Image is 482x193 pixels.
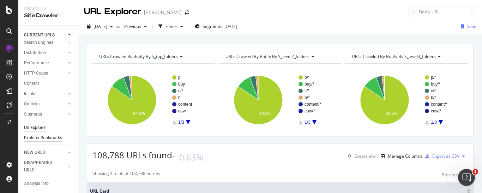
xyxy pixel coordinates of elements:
text: content [178,102,192,107]
h4: URLs Crawled By Botify By s_level2_folders [224,51,335,62]
text: 84.6% [133,111,145,116]
button: Export as CSV [422,151,459,162]
div: [PERSON_NAME] [144,9,182,16]
div: URL Explorer [84,6,141,18]
text: 1/3 [431,120,437,125]
div: Inlinks [24,90,36,98]
div: DISAPPEARED URLS [24,159,60,174]
span: URLs Crawled By Botify By s_level3_folders [352,53,436,59]
div: CURRENT URLS [24,31,55,39]
div: Manage Columns [388,153,422,159]
button: Previous [121,21,150,32]
a: DISAPPEARED URLS [24,159,66,174]
div: Save [467,23,476,29]
div: Sitemaps [24,111,42,118]
h4: URLs Crawled By Botify By s_level3_folders [350,51,462,62]
div: Analysis Info [24,180,49,187]
text: b [178,95,181,100]
div: NEW URLS [24,149,45,156]
svg: A chart. [345,69,466,131]
div: Search Engines [24,39,53,46]
a: Analysis Info [24,180,73,187]
span: URLs Crawled By Botify By s_top_folders [99,53,178,59]
button: Previous [442,170,459,179]
iframe: Intercom live chat [458,169,475,186]
text: 1/3 [178,120,184,125]
div: -0.63% [176,151,203,163]
div: [DATE] [224,23,237,29]
div: arrow-right-arrow-left [185,10,189,15]
div: Distribution [24,49,46,57]
div: Url Explorer [24,124,46,131]
span: Previous [121,23,141,29]
div: Create alert [354,153,378,159]
a: Url Explorer [24,124,73,131]
a: Distribution [24,49,66,57]
text: content/* [305,102,321,107]
span: 2025 Jun. 9th [94,23,107,29]
text: 84.6% [386,111,398,116]
div: Performance [24,59,49,67]
h4: URLs Crawled By Botify By s_top_folders [98,51,209,62]
div: Analytics [24,6,72,12]
a: HTTP Codes [24,70,66,77]
div: HTTP Codes [24,70,48,77]
svg: A chart. [219,69,339,131]
text: content/* [431,102,448,107]
div: Content [24,80,39,87]
a: Explorer Bookmarks [24,134,73,142]
text: buy [178,82,185,87]
span: 108,788 URLs found [92,149,172,161]
div: Filters [165,23,177,29]
a: Content [24,80,73,87]
button: Create alert [345,151,378,162]
span: Segments [203,23,222,29]
a: CURRENT URLS [24,31,66,39]
div: Showing 1 to 50 of 108,788 entries [92,170,160,179]
div: Outlinks [24,100,40,108]
span: vs [116,23,121,29]
a: Performance [24,59,66,67]
div: Previous [442,172,459,178]
button: [DATE] [84,21,116,32]
button: Manage Columns [378,152,422,160]
text: caw/* [305,109,315,113]
input: Find a URL [409,6,476,18]
button: Segments[DATE] [192,21,240,32]
text: 1/3 [305,120,311,125]
span: URLs Crawled By Botify By s_level2_folders [225,53,309,59]
button: Filters [156,21,186,32]
div: Export as CSV [432,153,459,159]
img: Equal [172,156,175,158]
a: NEW URLS [24,149,66,156]
text: caw/* [431,109,441,113]
text: caw [178,109,186,113]
div: Explorer Bookmarks [24,134,62,142]
svg: A chart. [92,69,213,131]
a: Sitemaps [24,111,66,118]
a: Outlinks [24,100,66,108]
div: SiteCrawler [24,12,72,20]
text: p [178,75,181,80]
button: Save [458,21,476,32]
text: buy/* [305,82,314,87]
span: 1 [472,169,478,175]
a: Search Engines [24,39,66,46]
text: buy/* [431,82,441,87]
a: Inlinks [24,90,66,98]
text: 84.6% [259,111,271,116]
